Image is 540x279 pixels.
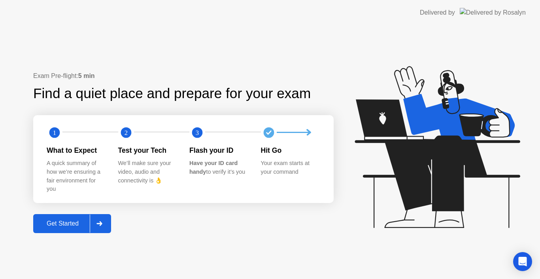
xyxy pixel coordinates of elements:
div: Get Started [36,220,90,227]
div: Find a quiet place and prepare for your exam [33,83,312,104]
div: Flash your ID [189,145,248,156]
text: 3 [196,129,199,137]
div: We’ll make sure your video, audio and connectivity is 👌 [118,159,177,185]
div: Open Intercom Messenger [513,252,532,271]
b: 5 min [78,72,95,79]
b: Have your ID card handy [189,160,238,175]
div: A quick summary of how we’re ensuring a fair environment for you [47,159,106,193]
div: Hit Go [261,145,320,156]
div: What to Expect [47,145,106,156]
button: Get Started [33,214,111,233]
text: 2 [124,129,127,137]
text: 1 [53,129,56,137]
div: Exam Pre-flight: [33,71,334,81]
div: Your exam starts at your command [261,159,320,176]
div: to verify it’s you [189,159,248,176]
div: Delivered by [420,8,455,17]
div: Test your Tech [118,145,177,156]
img: Delivered by Rosalyn [460,8,526,17]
